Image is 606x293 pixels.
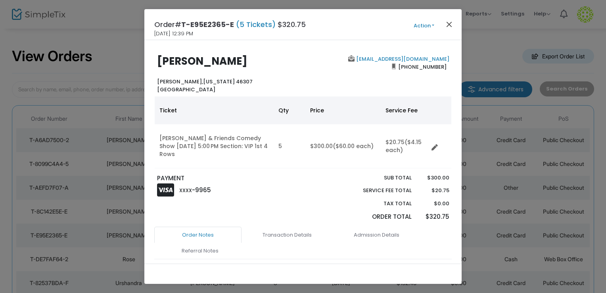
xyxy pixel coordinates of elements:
[154,30,193,38] span: [DATE] 12:39 PM
[419,212,449,222] p: $320.75
[192,186,211,194] span: -9965
[274,96,305,124] th: Qty
[155,124,274,168] td: [PERSON_NAME] & Friends Comedy Show [DATE] 5:00 PM Section: VIP 1st 4 Rows
[385,138,422,154] span: ($4.15 each)
[396,60,449,73] span: [PHONE_NUMBER]
[155,96,451,168] div: Data table
[419,200,449,208] p: $0.00
[344,174,412,182] p: Sub total
[344,187,412,195] p: Service Fee Total
[333,142,374,150] span: ($60.00 each)
[157,54,247,68] b: [PERSON_NAME]
[419,187,449,195] p: $20.75
[355,55,449,63] a: [EMAIL_ADDRESS][DOMAIN_NAME]
[244,227,331,243] a: Transaction Details
[444,19,454,29] button: Close
[274,124,305,168] td: 5
[157,78,253,93] b: [US_STATE] 46307 [GEOGRAPHIC_DATA]
[344,212,412,222] p: Order Total
[154,19,306,30] h4: Order# $320.75
[157,174,299,183] p: PAYMENT
[181,19,234,29] span: T-E95E2365-E
[234,19,278,29] span: (5 Tickets)
[305,96,381,124] th: Price
[400,21,448,30] button: Action
[179,187,192,194] span: XXXX
[305,124,381,168] td: $300.00
[381,96,428,124] th: Service Fee
[157,78,203,85] span: [PERSON_NAME],
[419,174,449,182] p: $300.00
[381,124,428,168] td: $20.75
[154,227,242,243] a: Order Notes
[333,227,420,243] a: Admission Details
[156,243,244,259] a: Referral Notes
[344,200,412,208] p: Tax Total
[155,96,274,124] th: Ticket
